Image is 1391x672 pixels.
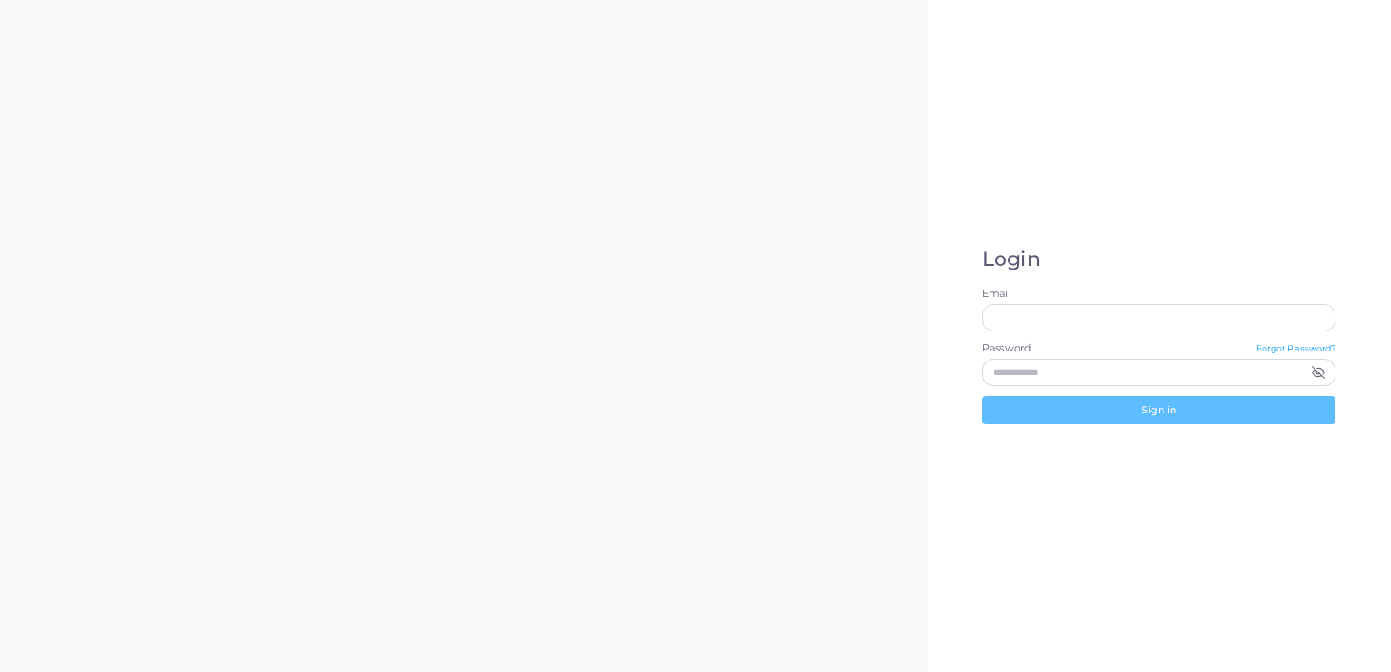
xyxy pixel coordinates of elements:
[982,396,1335,423] button: Sign in
[982,248,1335,271] h1: Login
[1256,341,1336,359] a: Forgot Password?
[982,341,1031,356] label: Password
[982,287,1335,301] label: Email
[1256,343,1336,353] small: Forgot Password?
